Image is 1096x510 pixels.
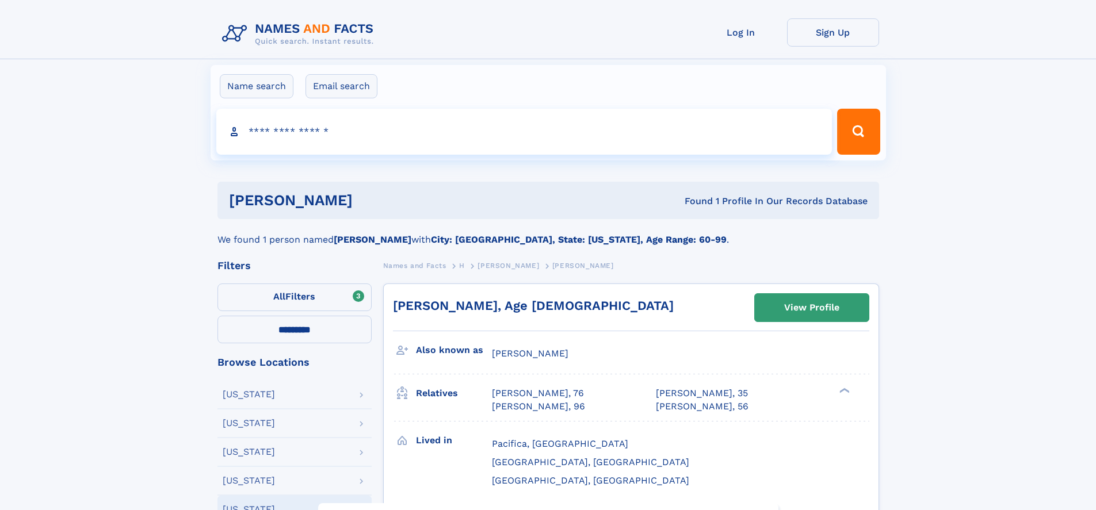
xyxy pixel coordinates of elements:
[223,447,275,457] div: [US_STATE]
[273,291,285,302] span: All
[220,74,293,98] label: Name search
[217,260,372,271] div: Filters
[492,387,584,400] a: [PERSON_NAME], 76
[416,384,492,403] h3: Relatives
[383,258,446,273] a: Names and Facts
[223,476,275,485] div: [US_STATE]
[695,18,787,47] a: Log In
[229,193,519,208] h1: [PERSON_NAME]
[492,348,568,359] span: [PERSON_NAME]
[416,431,492,450] h3: Lived in
[478,262,539,270] span: [PERSON_NAME]
[492,400,585,413] a: [PERSON_NAME], 96
[416,340,492,360] h3: Also known as
[305,74,377,98] label: Email search
[431,234,727,245] b: City: [GEOGRAPHIC_DATA], State: [US_STATE], Age Range: 60-99
[656,400,749,413] a: [PERSON_NAME], 56
[755,294,869,321] a: View Profile
[787,18,879,47] a: Sign Up
[492,475,689,486] span: [GEOGRAPHIC_DATA], [GEOGRAPHIC_DATA]
[217,283,372,311] label: Filters
[478,258,539,273] a: [PERSON_NAME]
[492,438,628,449] span: Pacifica, [GEOGRAPHIC_DATA]
[459,262,465,270] span: H
[492,457,689,467] span: [GEOGRAPHIC_DATA], [GEOGRAPHIC_DATA]
[784,294,839,321] div: View Profile
[837,387,850,394] div: ❯
[223,419,275,428] div: [US_STATE]
[217,219,879,247] div: We found 1 person named with .
[217,357,372,367] div: Browse Locations
[459,258,465,273] a: H
[223,390,275,399] div: [US_STATE]
[334,234,411,245] b: [PERSON_NAME]
[216,109,832,155] input: search input
[518,195,868,208] div: Found 1 Profile In Our Records Database
[656,387,748,400] a: [PERSON_NAME], 35
[393,298,674,313] a: [PERSON_NAME], Age [DEMOGRAPHIC_DATA]
[217,18,383,49] img: Logo Names and Facts
[837,109,880,155] button: Search Button
[552,262,614,270] span: [PERSON_NAME]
